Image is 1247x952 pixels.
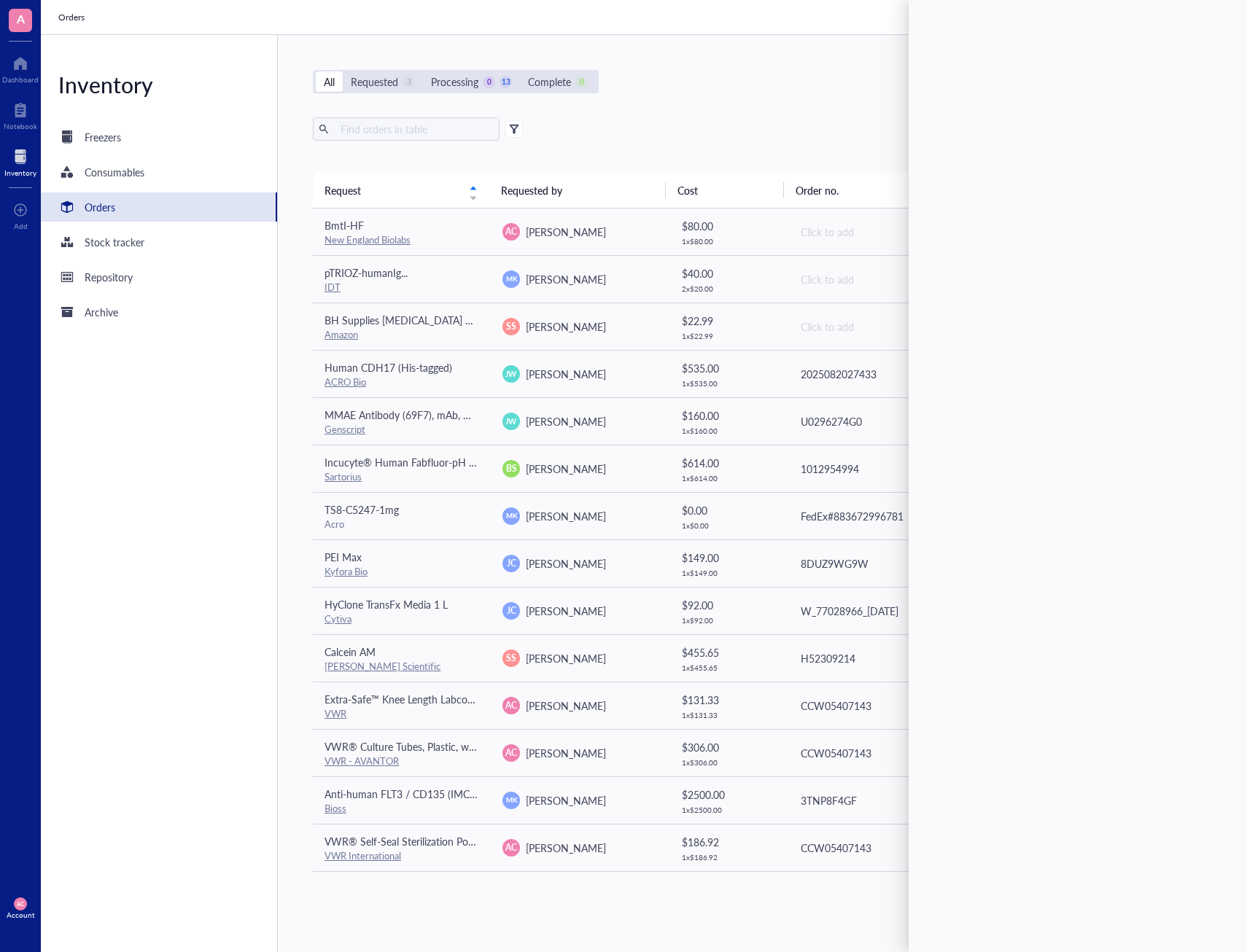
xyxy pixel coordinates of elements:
a: Archive [41,297,277,327]
div: 1 x $ 535.00 [682,379,776,388]
div: 0 [483,76,495,88]
span: MK [505,510,516,520]
th: Order no. [784,173,960,208]
div: 1 x $ 614.00 [682,474,776,483]
div: Click to add [801,319,954,335]
td: H52309214 [788,634,966,682]
div: 3TNP8F4GF [801,792,954,808]
span: [PERSON_NAME] [526,556,606,571]
div: Dashboard [2,75,39,84]
span: PEI Max [325,550,362,564]
div: 2025082027433 [801,366,954,382]
span: [PERSON_NAME] [526,272,606,286]
div: Inventory [4,168,36,177]
a: VWR [325,706,346,720]
th: Request [313,173,489,208]
span: Request [325,182,460,198]
span: [PERSON_NAME] [526,604,606,618]
div: $ 0.00 [682,502,776,518]
span: HyClone TransFx Media 1 L [325,597,448,612]
td: 1012954994 [788,445,966,492]
span: JW [505,368,517,380]
span: Anti-human FLT3 / CD135 (IMC-EB10 Biosimilar) [325,787,546,801]
div: $ 40.00 [682,265,776,281]
td: Click to add [788,303,966,350]
span: AC [505,746,517,760]
span: [PERSON_NAME] [526,746,606,760]
div: H52309214 [801,650,954,666]
th: Cost [666,173,783,208]
div: $ 22.99 [682,313,776,329]
div: 1 x $ 455.65 [682,663,776,672]
span: Incucyte® Human Fabfluor-pH Antibody Labeling Dye for Antibody Internalization [325,455,697,469]
span: AC [505,841,517,854]
span: JC [507,557,516,570]
div: $ 535.00 [682,360,776,376]
div: FedEx#883672996781 [801,508,954,524]
span: pTRIOZ-humanIg... [325,265,408,280]
a: Freezers [41,122,277,152]
span: SS [506,320,516,333]
span: [PERSON_NAME] [526,840,606,855]
div: Archive [85,304,118,320]
div: 1 x $ 131.33 [682,711,776,719]
div: U0296274G0 [801,413,954,429]
div: CCW05407143 [801,840,954,856]
a: Bioss [325,801,346,815]
a: Sartorius [325,469,362,483]
div: $ 2500.00 [682,787,776,803]
div: Consumables [85,164,144,180]
span: [PERSON_NAME] [526,698,606,713]
div: $ 547.00 [682,881,776,897]
div: 3 [403,76,415,88]
div: 1 x $ 306.00 [682,758,776,767]
a: VWR - AVANTOR [325,754,399,768]
td: 2025082027433 [788,350,966,397]
div: CCW05407143 [801,698,954,714]
div: Inventory [41,70,277,99]
span: BS [506,462,517,475]
div: 1 x $ 149.00 [682,569,776,577]
td: 8DUZ9WG9W [788,539,966,587]
a: Orders [58,10,88,25]
td: CCW05407143 [788,824,966,871]
div: 0 [575,76,588,88]
div: 1 x $ 186.92 [682,853,776,862]
div: 8DUZ9WG9W [801,555,954,571]
span: MK [505,273,516,284]
td: U0296274G0 [788,397,966,445]
td: Click to add [788,255,966,303]
div: Acro [325,518,479,531]
div: segmented control [313,70,599,93]
div: 13 [500,76,512,88]
th: Requested by [489,173,666,208]
a: Inventory [4,145,36,177]
div: All [324,74,335,90]
div: Click to add [801,271,954,287]
td: CCW05407143 [788,729,966,776]
div: Add [14,222,28,230]
span: VWR® Self-Seal Sterilization Pouches [325,834,494,848]
div: W_77028966_[DATE] [801,603,954,619]
div: $ 614.00 [682,455,776,471]
td: 3035694605 [788,871,966,918]
span: MK [505,795,516,805]
span: Amicon® Ultra-4 Centrifugal Filter Unit (10 kDa) [325,881,543,896]
input: Find orders in table [335,118,494,140]
div: Notebook [4,122,37,130]
span: AC [505,699,517,712]
a: [PERSON_NAME] Scientific [325,659,440,673]
div: Click to add [801,224,954,240]
a: ACRO Bio [325,375,366,389]
div: Stock tracker [85,234,144,250]
td: FedEx#883672996781 [788,492,966,539]
div: $ 80.00 [682,218,776,234]
span: JC [507,604,516,617]
a: Consumables [41,157,277,187]
td: Click to add [788,208,966,256]
td: CCW05407143 [788,682,966,729]
div: $ 306.00 [682,739,776,755]
div: $ 160.00 [682,407,776,424]
span: MMAE Antibody (69F7), mAb, Mouse [325,407,494,422]
span: Extra-Safe™ Knee Length Labcoats with 3 Pockets [325,692,550,706]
